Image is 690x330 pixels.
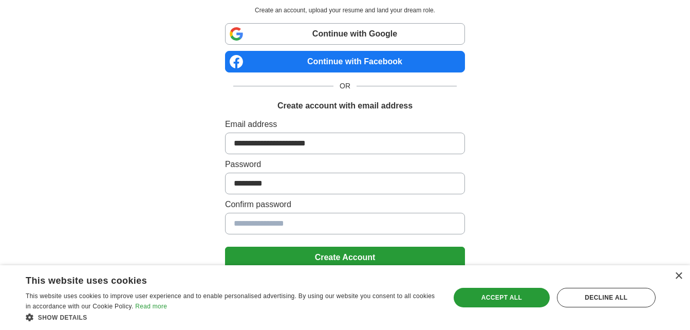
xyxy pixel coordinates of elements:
p: Create an account, upload your resume and land your dream role. [227,6,463,15]
a: Continue with Google [225,23,465,45]
a: Read more, opens a new window [135,303,167,310]
span: OR [333,81,357,91]
h1: Create account with email address [277,100,413,112]
label: Email address [225,118,465,131]
a: Continue with Facebook [225,51,465,72]
div: Decline all [557,288,656,307]
button: Create Account [225,247,465,268]
label: Confirm password [225,198,465,211]
span: Show details [38,314,87,321]
div: Show details [26,312,437,322]
div: Close [675,272,682,280]
label: Password [225,158,465,171]
span: This website uses cookies to improve user experience and to enable personalised advertising. By u... [26,292,435,310]
div: Accept all [454,288,550,307]
div: This website uses cookies [26,271,412,287]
